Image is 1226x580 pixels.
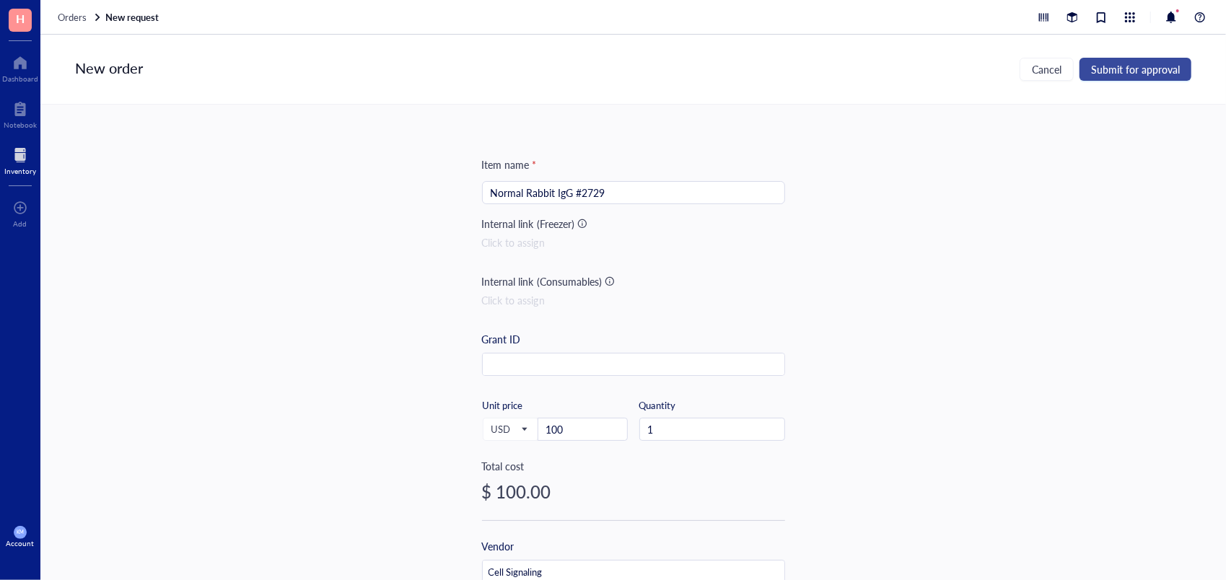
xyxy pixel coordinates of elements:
div: Item name [482,157,537,172]
span: Cancel [1032,63,1061,75]
span: USD [491,423,527,436]
a: Orders [58,11,102,24]
span: KM [17,530,24,535]
div: Add [14,219,27,228]
div: Account [6,539,35,548]
div: Click to assign [482,234,785,250]
div: Click to assign [482,292,785,308]
div: Unit price [483,399,573,412]
a: Notebook [4,97,37,129]
div: Vendor [482,538,515,554]
button: Cancel [1020,58,1074,81]
div: Dashboard [2,74,38,83]
div: Internal link (Consumables) [482,273,602,289]
div: New order [75,58,143,81]
div: $ 100.00 [482,480,785,503]
div: Inventory [4,167,36,175]
span: Submit for approval [1091,63,1180,75]
div: Total cost [482,458,785,474]
button: Submit for approval [1080,58,1191,81]
span: Orders [58,10,87,24]
a: Dashboard [2,51,38,83]
span: H [16,9,25,27]
div: Internal link (Freezer) [482,216,574,232]
div: Grant ID [482,331,521,347]
div: Quantity [639,399,785,412]
div: Notebook [4,120,37,129]
a: Inventory [4,144,36,175]
a: New request [105,11,162,24]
